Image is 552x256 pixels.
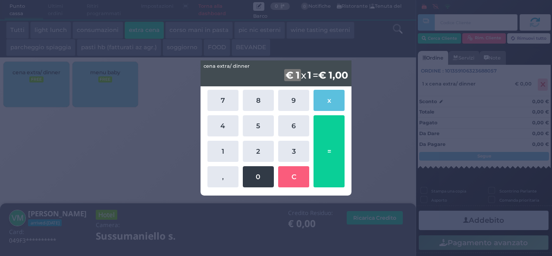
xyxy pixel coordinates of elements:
b: € 1 [284,69,301,81]
button: C [278,166,309,187]
button: 6 [278,115,309,136]
button: 3 [278,141,309,162]
button: 1 [207,141,238,162]
button: 9 [278,90,309,111]
button: 5 [243,115,274,136]
button: , [207,166,238,187]
button: 2 [243,141,274,162]
button: 7 [207,90,238,111]
div: x = [201,60,351,86]
button: 8 [243,90,274,111]
button: 0 [243,166,274,187]
button: x [314,90,345,111]
button: 4 [207,115,238,136]
b: 1 [306,69,313,81]
b: € 1,00 [318,69,348,81]
button: = [314,115,345,187]
span: cena extra/ dinner [204,63,250,70]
